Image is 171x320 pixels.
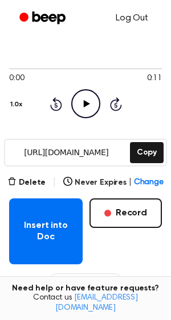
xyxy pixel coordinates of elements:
[89,198,162,228] button: Record
[55,294,138,312] a: [EMAIL_ADDRESS][DOMAIN_NAME]
[9,198,83,264] button: Insert into Doc
[9,95,26,114] button: 1.0x
[11,7,76,30] a: Beep
[63,177,164,189] button: Never Expires|Change
[7,177,46,189] button: Delete
[130,142,164,163] button: Copy
[48,273,123,292] button: Recording History
[129,177,132,189] span: |
[104,5,160,32] a: Log Out
[147,73,162,85] span: 0:11
[9,73,24,85] span: 0:00
[134,177,164,189] span: Change
[7,293,164,313] span: Contact us
[52,176,56,189] span: |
